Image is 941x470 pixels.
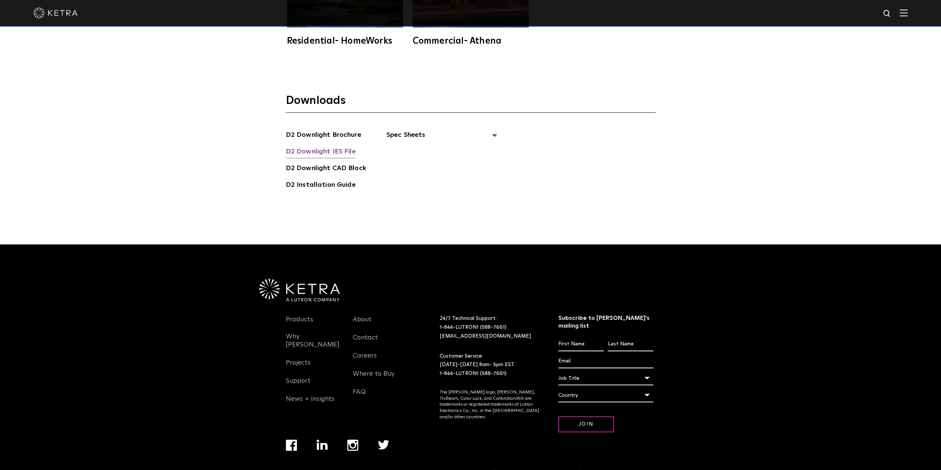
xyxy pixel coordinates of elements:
[558,337,604,351] input: First Name
[353,370,395,387] a: Where to Buy
[440,352,540,378] p: Customer Service: [DATE]-[DATE] 8am- 5pm EST
[286,163,366,175] a: D2 Downlight CAD Block
[353,388,366,405] a: FAQ
[558,371,653,385] div: Job Title
[558,388,653,402] div: Country
[353,314,409,405] div: Navigation Menu
[440,334,531,339] a: [EMAIL_ADDRESS][DOMAIN_NAME]
[317,440,328,450] img: linkedin
[286,440,409,469] div: Navigation Menu
[900,9,908,16] img: Hamburger%20Nav.svg
[286,332,342,358] a: Why [PERSON_NAME]
[386,130,497,146] span: Spec Sheets
[286,130,361,142] a: D2 Downlight Brochure
[286,94,656,113] h3: Downloads
[286,315,313,332] a: Products
[286,395,335,412] a: News + Insights
[347,440,358,451] img: instagram
[286,146,356,158] a: D2 Downlight IES File
[286,440,297,451] img: facebook
[440,389,540,420] p: The [PERSON_NAME] logo, [PERSON_NAME], TruBeam, Color Lock, and Calibration360 are trademarks or ...
[33,7,78,18] img: ketra-logo-2019-white
[286,180,356,192] a: D2 Installation Guide
[440,371,507,376] a: 1-844-LUTRON1 (588-7661)
[558,416,614,432] input: Join
[378,440,389,450] img: twitter
[440,325,507,330] a: 1-844-LUTRON1 (588-7661)
[558,314,653,330] h3: Subscribe to [PERSON_NAME]’s mailing list
[353,334,378,351] a: Contact
[413,37,529,45] div: Commercial- Athena
[287,37,403,45] div: Residential- HomeWorks
[558,354,653,368] input: Email
[353,315,372,332] a: About
[286,359,311,376] a: Projects
[607,337,653,351] input: Last Name
[286,377,311,394] a: Support
[883,9,892,18] img: search icon
[259,279,340,302] img: Ketra-aLutronCo_White_RGB
[286,314,342,412] div: Navigation Menu
[353,352,377,369] a: Careers
[440,314,540,341] p: 24/7 Technical Support:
